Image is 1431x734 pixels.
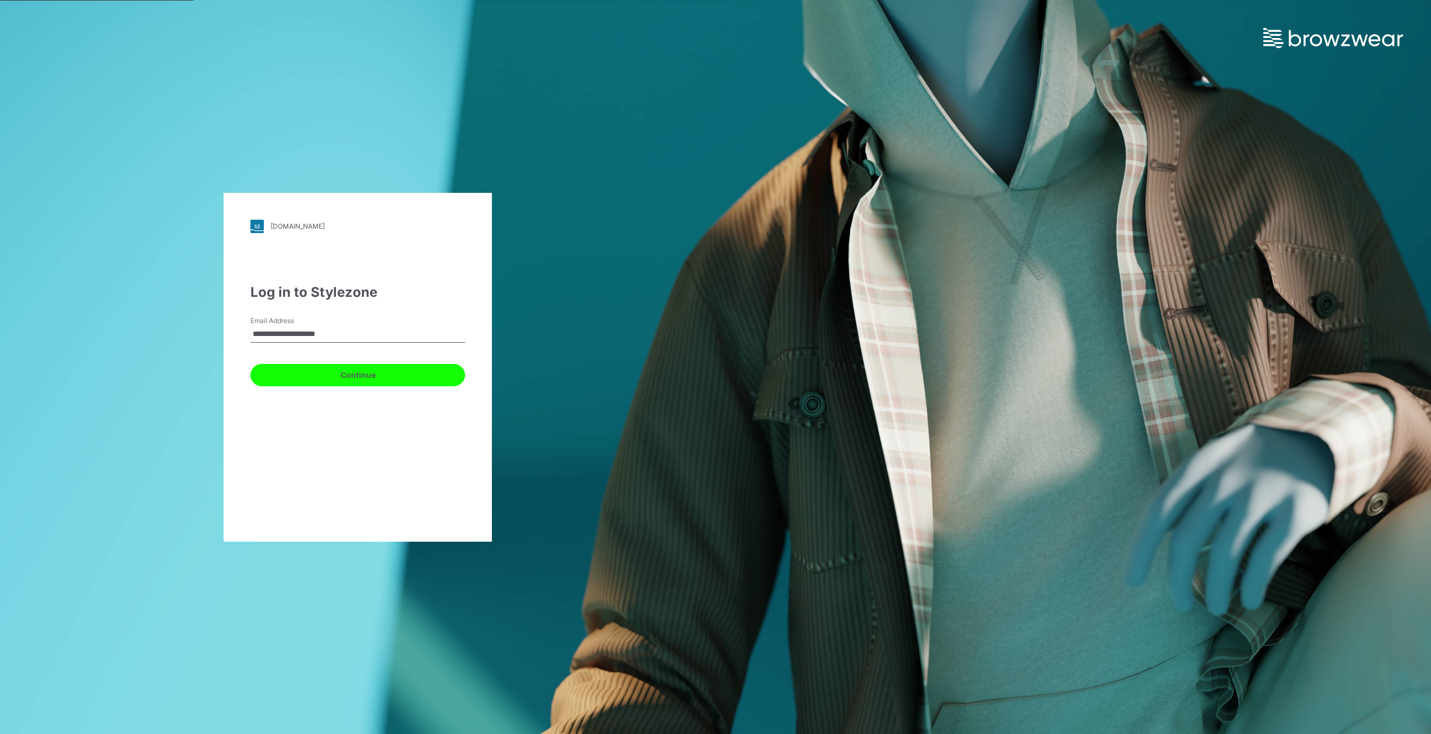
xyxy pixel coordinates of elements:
[250,316,329,326] label: Email Address
[250,364,465,386] button: Continue
[250,220,465,233] a: [DOMAIN_NAME]
[250,220,264,233] img: stylezone-logo.562084cfcfab977791bfbf7441f1a819.svg
[1263,28,1403,48] img: browzwear-logo.e42bd6dac1945053ebaf764b6aa21510.svg
[250,282,465,302] div: Log in to Stylezone
[271,222,325,230] div: [DOMAIN_NAME]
